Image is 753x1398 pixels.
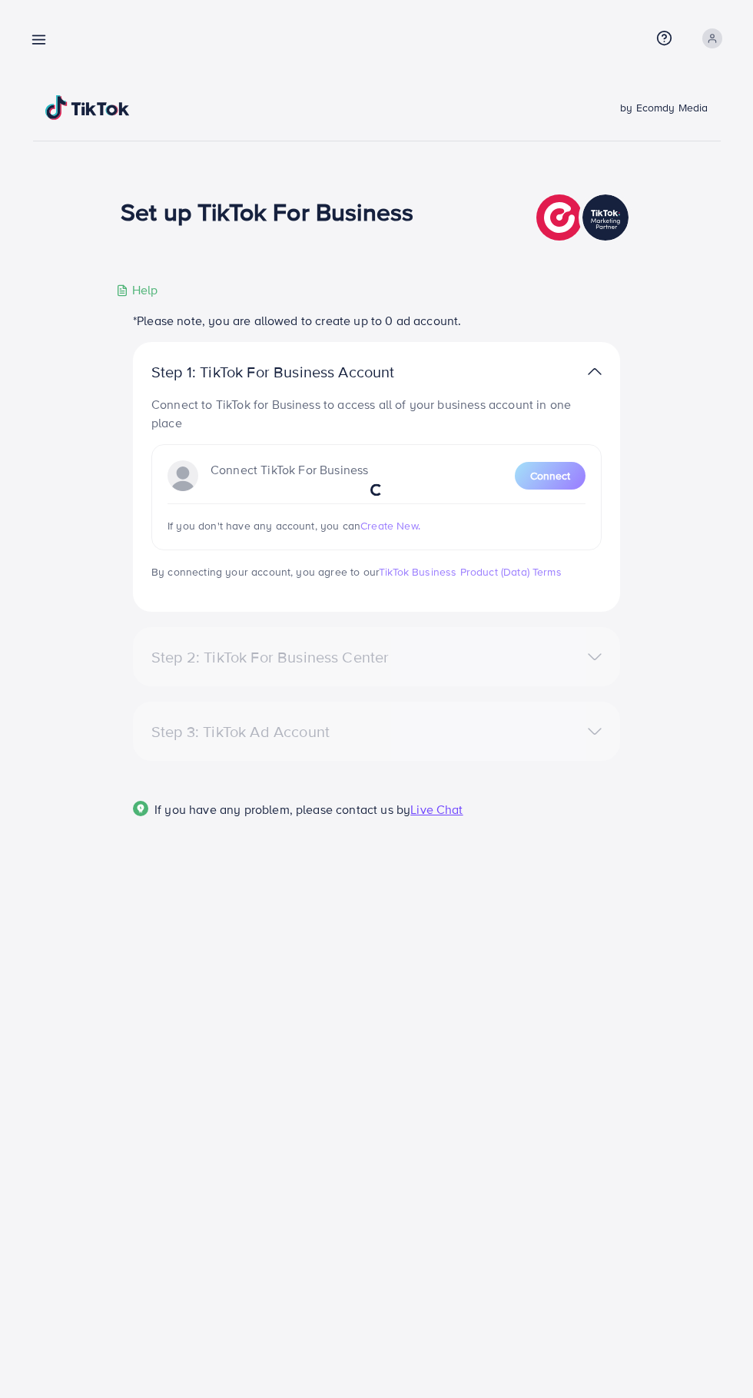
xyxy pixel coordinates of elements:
[151,363,443,381] p: Step 1: TikTok For Business Account
[121,197,413,226] h1: Set up TikTok For Business
[133,801,148,816] img: Popup guide
[133,311,620,330] p: *Please note, you are allowed to create up to 0 ad account.
[116,281,158,299] div: Help
[588,360,602,383] img: TikTok partner
[410,801,463,818] span: Live Chat
[45,95,130,120] img: TikTok
[154,801,410,818] span: If you have any problem, please contact us by
[620,100,708,115] span: by Ecomdy Media
[536,191,632,244] img: TikTok partner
